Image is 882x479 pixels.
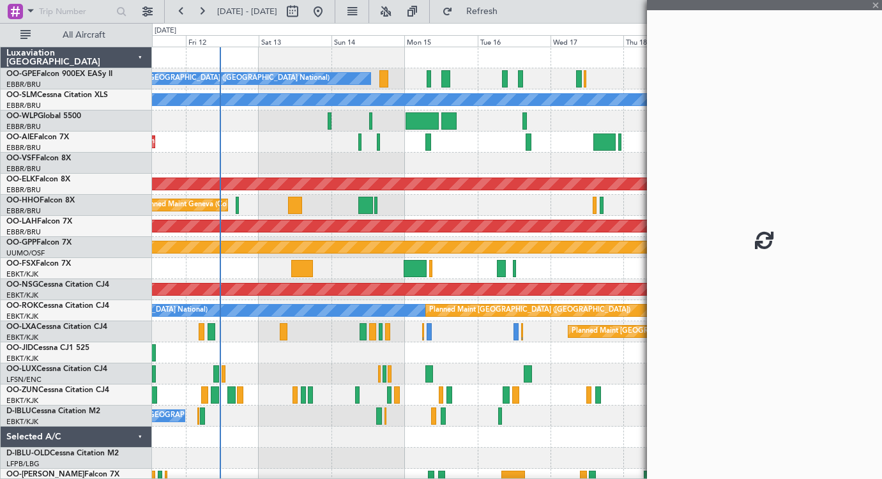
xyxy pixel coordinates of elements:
[6,323,36,331] span: OO-LXA
[6,407,31,415] span: D-IBLU
[6,386,109,394] a: OO-ZUNCessna Citation CJ4
[6,239,36,247] span: OO-GPP
[6,407,100,415] a: D-IBLUCessna Citation M2
[6,91,108,99] a: OO-SLMCessna Citation XLS
[429,301,630,320] div: Planned Maint [GEOGRAPHIC_DATA] ([GEOGRAPHIC_DATA])
[6,122,41,132] a: EBBR/BRU
[551,35,623,47] div: Wed 17
[6,281,38,289] span: OO-NSG
[6,112,38,120] span: OO-WLP
[6,450,119,457] a: D-IBLU-OLDCessna Citation M2
[6,375,42,384] a: LFSN/ENC
[6,248,45,258] a: UUMO/OSF
[6,260,36,268] span: OO-FSX
[6,197,75,204] a: OO-HHOFalcon 8X
[404,35,477,47] div: Mon 15
[6,365,36,373] span: OO-LUX
[6,459,40,469] a: LFPB/LBG
[6,70,112,78] a: OO-GPEFalcon 900EX EASy II
[6,417,38,427] a: EBKT/KJK
[6,344,33,352] span: OO-JID
[6,291,38,300] a: EBKT/KJK
[6,176,70,183] a: OO-ELKFalcon 8X
[331,35,404,47] div: Sun 14
[6,218,72,225] a: OO-LAHFalcon 7X
[6,323,107,331] a: OO-LXACessna Citation CJ4
[6,197,40,204] span: OO-HHO
[478,35,551,47] div: Tue 16
[6,281,109,289] a: OO-NSGCessna Citation CJ4
[14,25,139,45] button: All Aircraft
[6,344,89,352] a: OO-JIDCessna CJ1 525
[6,80,41,89] a: EBBR/BRU
[6,471,84,478] span: OO-[PERSON_NAME]
[6,365,107,373] a: OO-LUXCessna Citation CJ4
[6,143,41,153] a: EBBR/BRU
[217,6,277,17] span: [DATE] - [DATE]
[6,206,41,216] a: EBBR/BRU
[6,354,38,363] a: EBKT/KJK
[623,35,696,47] div: Thu 18
[155,26,176,36] div: [DATE]
[140,195,245,215] div: Planned Maint Geneva (Cointrin)
[436,1,513,22] button: Refresh
[6,176,35,183] span: OO-ELK
[39,2,112,21] input: Trip Number
[6,312,38,321] a: EBKT/KJK
[6,386,38,394] span: OO-ZUN
[6,133,69,141] a: OO-AIEFalcon 7X
[116,69,330,88] div: No Crew [GEOGRAPHIC_DATA] ([GEOGRAPHIC_DATA] National)
[6,239,72,247] a: OO-GPPFalcon 7X
[6,155,71,162] a: OO-VSFFalcon 8X
[33,31,135,40] span: All Aircraft
[455,7,509,16] span: Refresh
[6,91,37,99] span: OO-SLM
[6,70,36,78] span: OO-GPE
[572,322,773,341] div: Planned Maint [GEOGRAPHIC_DATA] ([GEOGRAPHIC_DATA])
[6,260,71,268] a: OO-FSXFalcon 7X
[6,185,41,195] a: EBBR/BRU
[186,35,259,47] div: Fri 12
[6,396,38,406] a: EBKT/KJK
[6,112,81,120] a: OO-WLPGlobal 5500
[6,133,34,141] span: OO-AIE
[6,227,41,237] a: EBBR/BRU
[259,35,331,47] div: Sat 13
[6,471,119,478] a: OO-[PERSON_NAME]Falcon 7X
[6,302,38,310] span: OO-ROK
[6,270,38,279] a: EBKT/KJK
[6,218,37,225] span: OO-LAH
[6,333,38,342] a: EBKT/KJK
[6,155,36,162] span: OO-VSF
[6,164,41,174] a: EBBR/BRU
[6,450,50,457] span: D-IBLU-OLD
[6,101,41,110] a: EBBR/BRU
[6,302,109,310] a: OO-ROKCessna Citation CJ4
